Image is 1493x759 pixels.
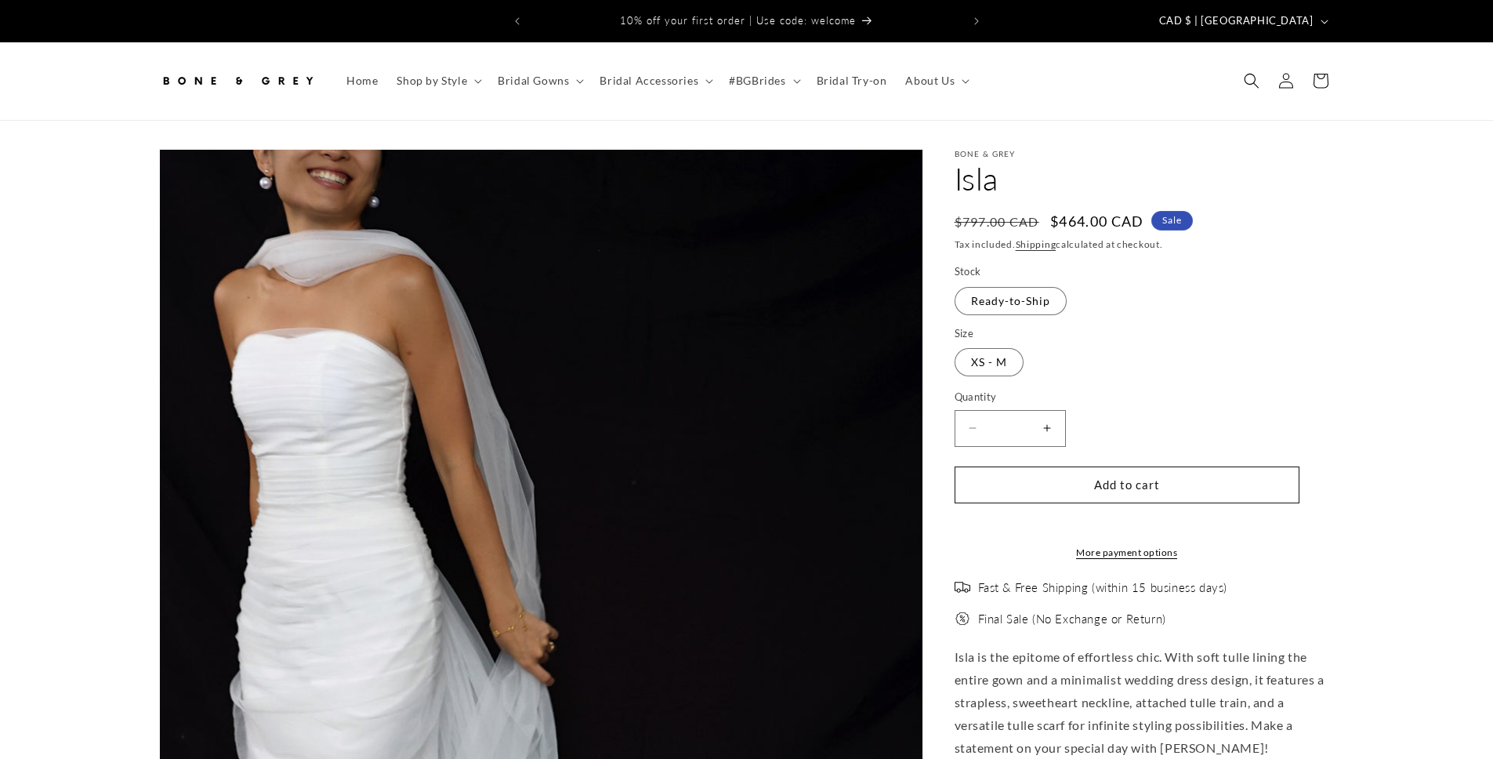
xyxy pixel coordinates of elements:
[896,64,976,97] summary: About Us
[978,612,1166,627] span: Final Sale (No Exchange or Return)
[498,74,569,88] span: Bridal Gowns
[807,64,897,97] a: Bridal Try-on
[488,64,590,97] summary: Bridal Gowns
[1150,6,1335,36] button: CAD $ | [GEOGRAPHIC_DATA]
[1234,64,1269,98] summary: Search
[955,326,976,342] legend: Size
[337,64,387,97] a: Home
[955,264,983,280] legend: Stock
[955,348,1024,376] label: XS - M
[955,611,970,626] img: offer.png
[719,64,806,97] summary: #BGBrides
[159,64,316,98] img: Bone and Grey Bridal
[955,158,1335,199] h1: Isla
[955,646,1335,759] p: Isla is the epitome of effortless chic. With soft tulle lining the entire gown and a minimalist w...
[346,74,378,88] span: Home
[397,74,467,88] span: Shop by Style
[905,74,955,88] span: About Us
[1159,13,1314,29] span: CAD $ | [GEOGRAPHIC_DATA]
[955,149,1335,158] p: Bone & Grey
[387,64,488,97] summary: Shop by Style
[153,58,321,104] a: Bone and Grey Bridal
[955,287,1067,315] label: Ready-to-Ship
[1016,238,1056,250] a: Shipping
[500,6,535,36] button: Previous announcement
[817,74,887,88] span: Bridal Try-on
[1151,211,1193,231] span: Sale
[955,237,1335,252] div: Tax included. calculated at checkout.
[955,467,1299,503] button: Add to cart
[955,390,1299,405] label: Quantity
[1050,211,1143,232] span: $464.00 CAD
[600,74,698,88] span: Bridal Accessories
[978,580,1228,596] span: Fast & Free Shipping (within 15 business days)
[955,546,1299,560] a: More payment options
[959,6,994,36] button: Next announcement
[620,14,856,27] span: 10% off your first order | Use code: welcome
[729,74,785,88] span: #BGBrides
[955,212,1039,231] s: $797.00 CAD
[590,64,719,97] summary: Bridal Accessories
